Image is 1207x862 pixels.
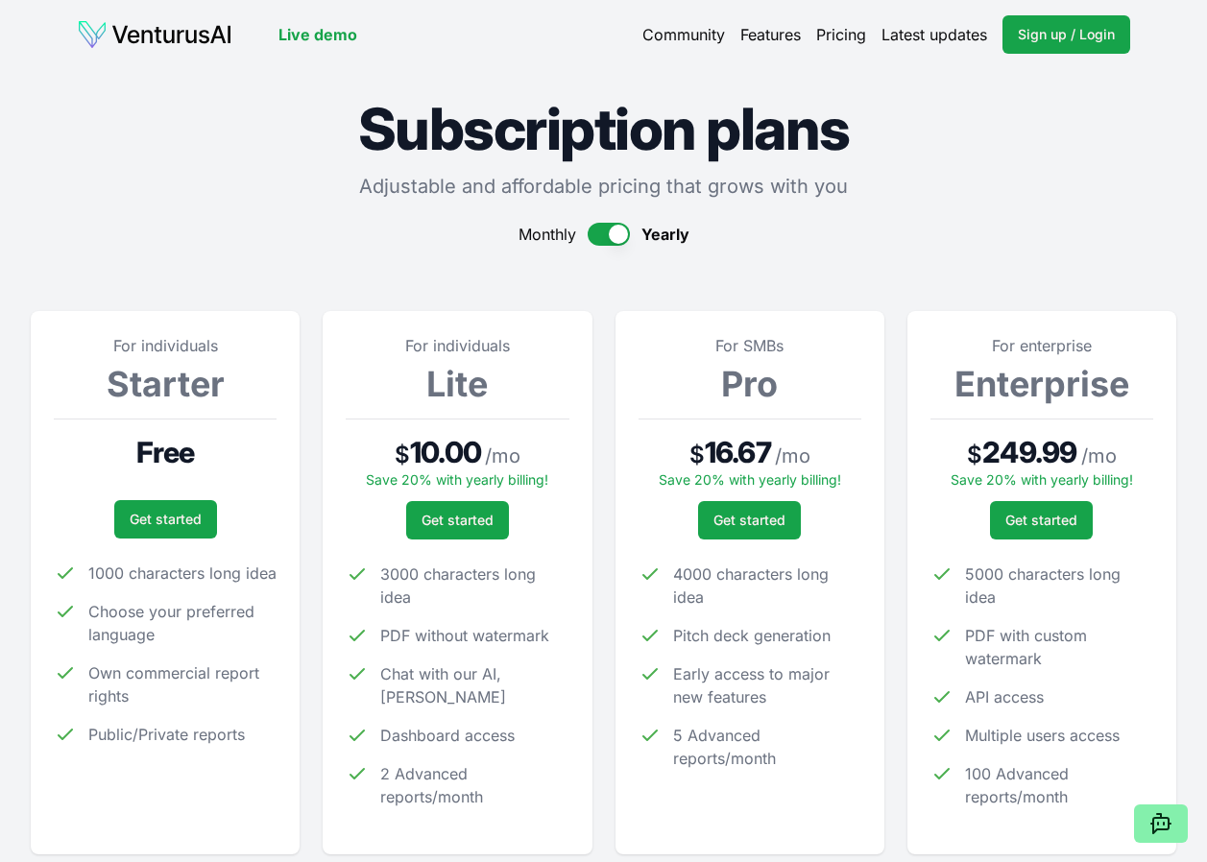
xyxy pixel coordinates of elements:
span: $ [395,440,410,470]
p: Adjustable and affordable pricing that grows with you [31,173,1176,200]
span: Public/Private reports [88,723,245,746]
span: Save 20% with yearly billing! [659,471,841,488]
a: Features [740,23,801,46]
span: API access [965,685,1044,708]
span: / mo [1081,443,1117,469]
h3: Starter [54,365,277,403]
a: Latest updates [881,23,987,46]
a: Pricing [816,23,866,46]
span: 4000 characters long idea [673,563,861,609]
span: Save 20% with yearly billing! [366,471,548,488]
span: / mo [775,443,810,469]
span: Dashboard access [380,724,515,747]
span: Choose your preferred language [88,600,277,646]
a: Get started [406,501,509,539]
a: Community [642,23,725,46]
h1: Subscription plans [31,100,1176,157]
span: 100 Advanced reports/month [965,762,1153,808]
p: For SMBs [639,334,861,357]
span: 3000 characters long idea [380,563,568,609]
span: $ [689,440,705,470]
a: Get started [698,501,801,539]
span: Pitch deck generation [673,624,831,647]
span: Free [136,435,195,469]
span: $ [967,440,982,470]
span: 2 Advanced reports/month [380,762,568,808]
span: Own commercial report rights [88,661,277,707]
a: Get started [990,501,1093,539]
span: Chat with our AI, [PERSON_NAME] [380,662,568,708]
span: / mo [485,443,520,469]
h3: Enterprise [930,365,1153,403]
span: PDF without watermark [380,624,549,647]
span: Multiple users access [965,724,1120,747]
p: For individuals [346,334,568,357]
a: Live demo [278,23,357,46]
p: For enterprise [930,334,1153,357]
span: Early access to major new features [673,662,861,708]
p: For individuals [54,334,277,357]
span: PDF with custom watermark [965,624,1153,670]
h3: Pro [639,365,861,403]
span: Yearly [641,223,689,246]
a: Get started [114,500,217,539]
span: 5000 characters long idea [965,563,1153,609]
span: 1000 characters long idea [88,562,277,585]
span: 249.99 [982,435,1077,469]
span: 10.00 [410,435,481,469]
span: 5 Advanced reports/month [673,724,861,770]
img: logo [77,19,232,50]
h3: Lite [346,365,568,403]
span: 16.67 [705,435,771,469]
span: Save 20% with yearly billing! [951,471,1133,488]
span: Monthly [519,223,576,246]
a: Sign up / Login [1002,15,1130,54]
span: Sign up / Login [1018,25,1115,44]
